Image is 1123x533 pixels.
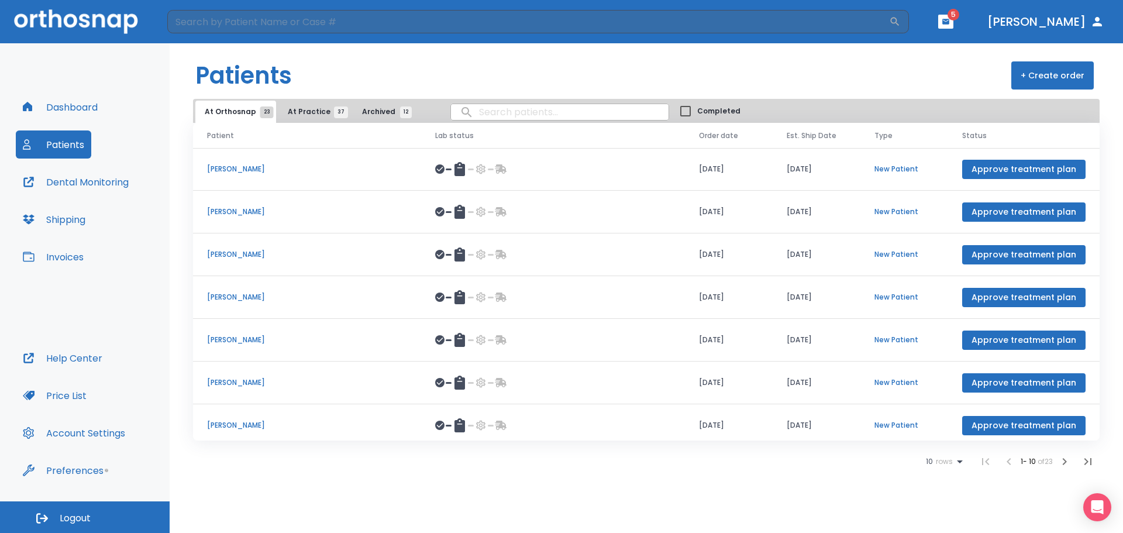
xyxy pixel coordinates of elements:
[16,168,136,196] button: Dental Monitoring
[685,276,773,319] td: [DATE]
[195,58,292,93] h1: Patients
[207,335,407,345] p: [PERSON_NAME]
[14,9,138,33] img: Orthosnap
[773,362,860,404] td: [DATE]
[207,130,234,141] span: Patient
[685,148,773,191] td: [DATE]
[207,420,407,431] p: [PERSON_NAME]
[685,404,773,447] td: [DATE]
[60,512,91,525] span: Logout
[948,9,959,20] span: 5
[874,249,934,260] p: New Patient
[16,93,105,121] button: Dashboard
[288,106,341,117] span: At Practice
[699,130,738,141] span: Order date
[167,10,889,33] input: Search by Patient Name or Case #
[207,207,407,217] p: [PERSON_NAME]
[16,419,132,447] button: Account Settings
[962,202,1086,222] button: Approve treatment plan
[874,335,934,345] p: New Patient
[983,11,1109,32] button: [PERSON_NAME]
[962,288,1086,307] button: Approve treatment plan
[874,292,934,302] p: New Patient
[926,458,933,466] span: 10
[16,205,92,233] button: Shipping
[101,465,112,476] div: Tooltip anchor
[773,148,860,191] td: [DATE]
[773,276,860,319] td: [DATE]
[874,130,893,141] span: Type
[874,420,934,431] p: New Patient
[16,130,91,159] button: Patients
[435,130,474,141] span: Lab status
[685,233,773,276] td: [DATE]
[874,207,934,217] p: New Patient
[207,377,407,388] p: [PERSON_NAME]
[334,106,348,118] span: 37
[962,130,987,141] span: Status
[1011,61,1094,90] button: + Create order
[16,243,91,271] button: Invoices
[205,106,267,117] span: At Orthosnap
[697,106,740,116] span: Completed
[773,319,860,362] td: [DATE]
[962,245,1086,264] button: Approve treatment plan
[1021,456,1038,466] span: 1 - 10
[962,331,1086,350] button: Approve treatment plan
[773,233,860,276] td: [DATE]
[362,106,406,117] span: Archived
[874,377,934,388] p: New Patient
[207,292,407,302] p: [PERSON_NAME]
[933,458,953,466] span: rows
[400,106,412,118] span: 12
[207,249,407,260] p: [PERSON_NAME]
[195,101,418,123] div: tabs
[685,362,773,404] td: [DATE]
[773,191,860,233] td: [DATE]
[962,373,1086,393] button: Approve treatment plan
[260,106,274,118] span: 23
[451,101,669,123] input: search
[962,416,1086,435] button: Approve treatment plan
[1038,456,1053,466] span: of 23
[787,130,836,141] span: Est. Ship Date
[685,319,773,362] td: [DATE]
[1083,493,1111,521] div: Open Intercom Messenger
[16,381,94,410] button: Price List
[685,191,773,233] td: [DATE]
[207,164,407,174] p: [PERSON_NAME]
[962,160,1086,179] button: Approve treatment plan
[16,456,111,484] button: Preferences
[773,404,860,447] td: [DATE]
[16,344,109,372] button: Help Center
[874,164,934,174] p: New Patient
